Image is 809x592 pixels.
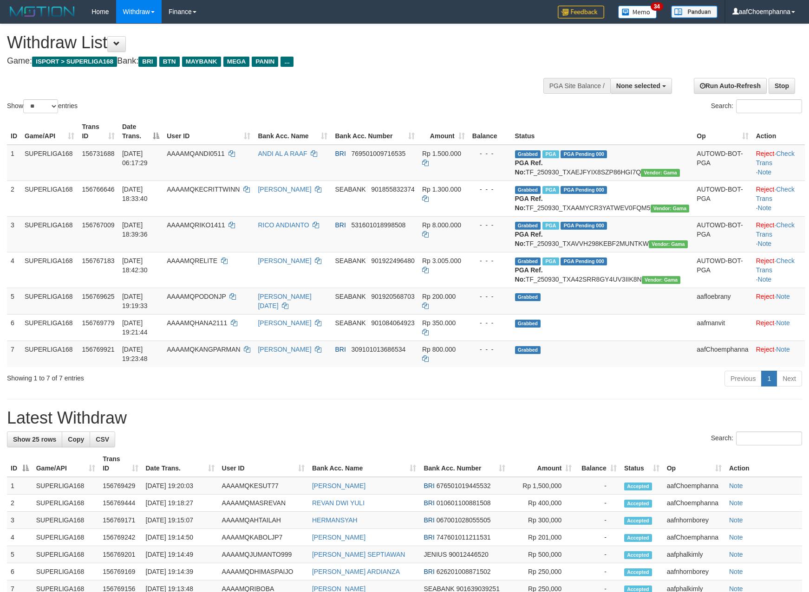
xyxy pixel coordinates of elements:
a: REVAN DWI YULI [312,499,365,507]
td: 1 [7,145,21,181]
td: AUTOWD-BOT-PGA [693,252,752,288]
span: SEABANK [335,319,365,327]
a: Previous [724,371,762,386]
a: Note [729,516,743,524]
span: BRI [335,150,346,157]
td: 156769201 [99,546,142,563]
span: AAAAMQKANGPARMAN [167,346,240,353]
input: Search: [736,99,802,113]
span: Rp 1.500.000 [422,150,461,157]
td: TF_250930_TXAVVH298KEBF2MUNTKW [511,216,693,252]
select: Showentries [23,99,58,113]
th: Status: activate to sort column ascending [620,450,663,477]
span: Copy [68,436,84,443]
a: Note [758,240,772,247]
div: - - - [472,292,508,301]
th: Action [725,450,802,477]
a: Next [776,371,802,386]
td: 6 [7,563,33,580]
a: Note [729,534,743,541]
td: 2 [7,495,33,512]
th: ID [7,118,21,145]
span: Rp 1.300.000 [422,186,461,193]
div: PGA Site Balance / [543,78,610,94]
td: 5 [7,546,33,563]
div: - - - [472,318,508,328]
td: SUPERLIGA168 [33,529,99,546]
td: · [752,288,805,314]
td: SUPERLIGA168 [33,477,99,495]
td: 7 [7,341,21,367]
th: Balance [469,118,511,145]
a: Reject [756,319,775,327]
b: PGA Ref. No: [515,231,543,247]
span: Copy 769501009716535 to clipboard [351,150,405,157]
th: Game/API: activate to sort column ascending [33,450,99,477]
td: AAAAMQMASREVAN [218,495,308,512]
span: Vendor URL: https://trx31.1velocity.biz [649,240,688,248]
span: Vendor URL: https://trx31.1velocity.biz [651,205,690,212]
a: ANDI AL A RAAF [258,150,307,157]
span: PGA Pending [561,222,607,230]
td: SUPERLIGA168 [33,563,99,580]
span: MEGA [223,57,250,67]
div: - - - [472,149,508,158]
th: Bank Acc. Number: activate to sort column ascending [420,450,509,477]
img: Feedback.jpg [558,6,604,19]
a: Note [729,499,743,507]
td: [DATE] 19:20:03 [142,477,218,495]
td: 156769242 [99,529,142,546]
td: SUPERLIGA168 [33,546,99,563]
span: BRI [424,534,434,541]
div: - - - [472,345,508,354]
span: BRI [424,568,434,575]
a: [PERSON_NAME] [258,319,311,327]
span: Marked by aafheankoy [542,257,559,265]
a: [PERSON_NAME][DATE] [258,293,311,309]
td: Rp 1,500,000 [509,477,575,495]
span: Copy 309101013686534 to clipboard [351,346,405,353]
div: - - - [472,256,508,265]
td: aafChoemphanna [663,529,725,546]
td: SUPERLIGA168 [21,145,78,181]
span: Grabbed [515,150,541,158]
span: Rp 800.000 [422,346,456,353]
span: Copy 010601100881508 to clipboard [437,499,491,507]
td: [DATE] 19:14:49 [142,546,218,563]
td: SUPERLIGA168 [33,512,99,529]
span: BRI [424,482,434,489]
span: [DATE] 06:17:29 [122,150,148,167]
td: aafnhornborey [663,563,725,580]
span: BRI [335,221,346,229]
span: 156766646 [82,186,114,193]
a: HERMANSYAH [312,516,358,524]
button: None selected [610,78,672,94]
span: SEABANK [335,293,365,300]
td: SUPERLIGA168 [21,341,78,367]
span: Copy 901920568703 to clipboard [371,293,414,300]
td: AAAAMQKABOLJP7 [218,529,308,546]
th: Amount: activate to sort column ascending [418,118,469,145]
span: Grabbed [515,186,541,194]
span: Rp 350.000 [422,319,456,327]
td: AAAAMQJUMANTO999 [218,546,308,563]
a: Reject [756,221,775,229]
th: Date Trans.: activate to sort column descending [118,118,163,145]
a: CSV [90,431,115,447]
a: Check Trans [756,150,795,167]
span: AAAAMQKECRITTWINN [167,186,240,193]
span: Marked by aafromsomean [542,150,559,158]
td: AUTOWD-BOT-PGA [693,180,752,216]
a: Check Trans [756,186,795,202]
a: Note [776,319,790,327]
td: AAAAMQDHIMASPAIJO [218,563,308,580]
span: Copy 90012446520 to clipboard [449,551,489,558]
a: Reject [756,150,775,157]
span: PANIN [252,57,278,67]
span: [DATE] 19:21:44 [122,319,148,336]
td: SUPERLIGA168 [21,288,78,314]
span: Grabbed [515,320,541,328]
td: AUTOWD-BOT-PGA [693,145,752,181]
td: 156769429 [99,477,142,495]
td: 4 [7,252,21,288]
